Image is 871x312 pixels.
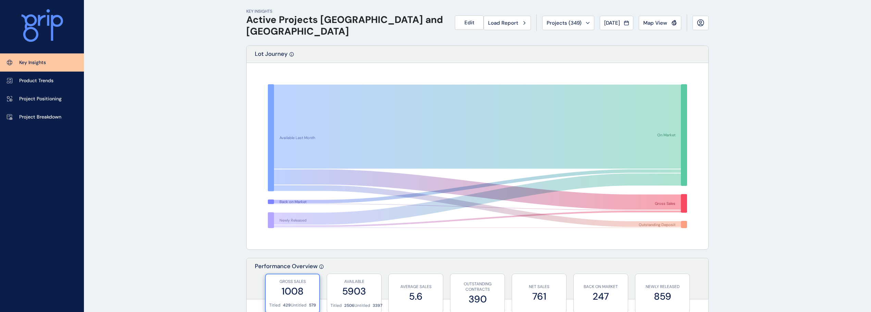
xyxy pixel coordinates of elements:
button: Load Report [484,16,531,30]
span: Map View [643,20,667,26]
p: Untitled [354,303,370,309]
span: Edit [464,19,474,26]
span: Projects ( 349 ) [547,20,582,26]
p: NEWLY RELEASED [639,284,686,290]
p: Untitled [291,302,307,308]
p: NET SALES [515,284,563,290]
p: AVAILABLE [331,279,378,285]
p: KEY INSIGHTS [246,9,447,14]
p: AVERAGE SALES [392,284,439,290]
label: 5.6 [392,290,439,303]
p: 2506 [344,303,354,309]
span: [DATE] [604,20,620,26]
button: [DATE] [600,16,633,30]
p: OUTSTANDING CONTRACTS [454,281,501,293]
p: Key Insights [19,59,46,66]
p: 3397 [373,303,382,309]
button: Projects (349) [542,16,594,30]
p: Titled [331,303,342,309]
h1: Active Projects [GEOGRAPHIC_DATA] and [GEOGRAPHIC_DATA] [246,14,447,37]
label: 859 [639,290,686,303]
p: Project Positioning [19,96,62,102]
label: 761 [515,290,563,303]
p: BACK ON MARKET [577,284,624,290]
label: 390 [454,292,501,306]
p: 429 [283,302,291,308]
span: Load Report [488,20,518,26]
label: 1008 [269,285,316,298]
p: GROSS SALES [269,279,316,285]
p: Product Trends [19,77,53,84]
button: Edit [455,15,484,30]
p: Titled [269,302,281,308]
p: Project Breakdown [19,114,61,121]
label: 5903 [331,285,378,298]
p: 579 [309,302,316,308]
button: Map View [639,16,681,30]
p: Performance Overview [255,262,318,299]
label: 247 [577,290,624,303]
p: Lot Journey [255,50,288,63]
